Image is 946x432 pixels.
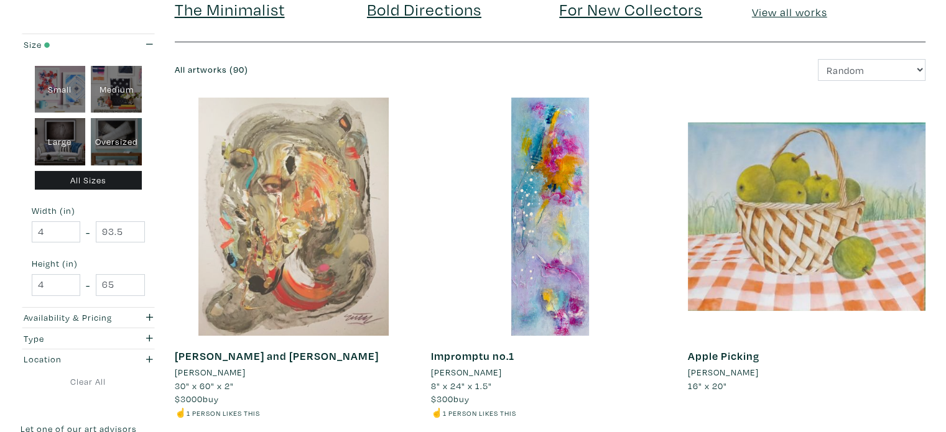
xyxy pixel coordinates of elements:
[32,259,145,268] small: Height (in)
[175,393,203,405] span: $3000
[35,118,86,165] div: Large
[431,380,492,392] span: 8" x 24" x 1.5"
[175,365,246,379] li: [PERSON_NAME]
[688,380,727,392] span: 16" x 20"
[24,332,116,346] div: Type
[431,393,470,405] span: buy
[175,380,234,392] span: 30" x 60" x 2"
[175,349,379,363] a: [PERSON_NAME] and [PERSON_NAME]
[91,66,142,113] div: Medium
[35,171,142,190] div: All Sizes
[688,365,759,379] li: [PERSON_NAME]
[21,328,156,349] button: Type
[21,375,156,388] a: Clear All
[431,365,669,379] a: [PERSON_NAME]
[175,65,541,75] h6: All artworks (90)
[752,5,827,19] a: View all works
[431,365,502,379] li: [PERSON_NAME]
[35,66,86,113] div: Small
[688,349,759,363] a: Apple Picking
[86,224,90,241] span: -
[21,308,156,328] button: Availability & Pricing
[24,311,116,324] div: Availability & Pricing
[431,393,453,405] span: $300
[24,352,116,366] div: Location
[175,393,219,405] span: buy
[91,118,142,165] div: Oversized
[175,365,413,379] a: [PERSON_NAME]
[21,349,156,370] button: Location
[21,34,156,55] button: Size
[32,206,145,215] small: Width (in)
[431,406,669,420] li: ☝️
[443,408,516,418] small: 1 person likes this
[187,408,260,418] small: 1 person likes this
[175,406,413,420] li: ☝️
[86,277,90,293] span: -
[688,365,926,379] a: [PERSON_NAME]
[24,38,116,52] div: Size
[431,349,514,363] a: Impromptu no.1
